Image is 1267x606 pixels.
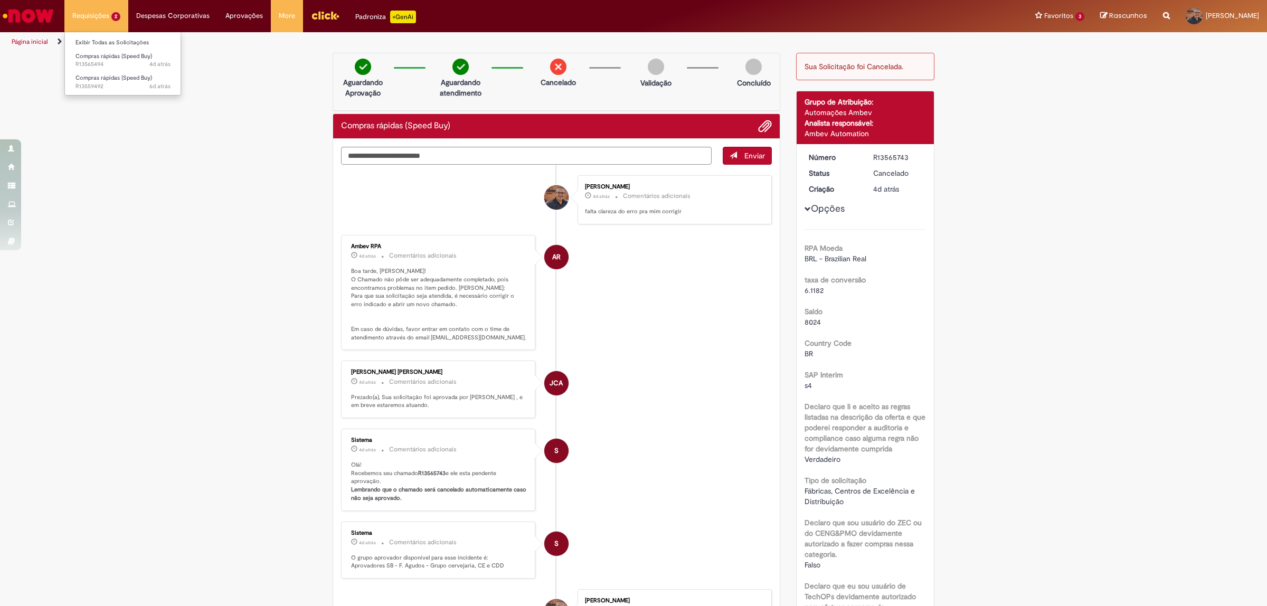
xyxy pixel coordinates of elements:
[552,244,561,270] span: AR
[801,152,866,163] dt: Número
[805,118,926,128] div: Analista responsável:
[1109,11,1147,21] span: Rascunhos
[435,77,486,98] p: Aguardando atendimento
[149,82,171,90] span: 6d atrás
[390,11,416,23] p: +GenAi
[745,59,762,75] img: img-circle-grey.png
[744,151,765,160] span: Enviar
[359,379,376,385] span: 4d atrás
[1100,11,1147,21] a: Rascunhos
[225,11,263,21] span: Aprovações
[801,184,866,194] dt: Criação
[873,152,922,163] div: R13565743
[805,381,812,390] span: s4
[585,207,761,216] p: falta clareza do erro pra mim corrigir
[359,253,376,259] time: 25/09/2025 16:20:42
[805,97,926,107] div: Grupo de Atribuição:
[796,53,935,80] div: Sua Solicitação foi Cancelada.
[351,393,527,410] p: Prezado(a), Sua solicitação foi aprovada por [PERSON_NAME] , e em breve estaremos atuando.
[351,486,528,502] b: Lembrando que o chamado será cancelado automaticamente caso não seja aprovado.
[805,254,866,263] span: BRL - Brazilian Real
[805,454,840,464] span: Verdadeiro
[355,59,371,75] img: check-circle-green.png
[359,539,376,546] span: 4d atrás
[648,59,664,75] img: img-circle-grey.png
[805,307,822,316] b: Saldo
[341,147,712,165] textarea: Digite sua mensagem aqui...
[72,11,109,21] span: Requisições
[149,60,171,68] time: 25/09/2025 09:46:02
[805,243,843,253] b: RPA Moeda
[805,317,821,327] span: 8024
[805,275,866,285] b: taxa de conversão
[351,437,527,443] div: Sistema
[544,532,569,556] div: System
[389,377,457,386] small: Comentários adicionais
[389,538,457,547] small: Comentários adicionais
[337,77,389,98] p: Aguardando Aprovação
[359,253,376,259] span: 4d atrás
[355,11,416,23] div: Padroniza
[452,59,469,75] img: check-circle-green.png
[554,438,559,463] span: S
[623,192,691,201] small: Comentários adicionais
[136,11,210,21] span: Despesas Corporativas
[75,60,171,69] span: R13565494
[75,74,152,82] span: Compras rápidas (Speed Buy)
[351,530,527,536] div: Sistema
[805,286,824,295] span: 6.1182
[389,251,457,260] small: Comentários adicionais
[359,447,376,453] span: 4d atrás
[75,82,171,91] span: R13559492
[805,476,866,485] b: Tipo de solicitação
[585,184,761,190] div: [PERSON_NAME]
[351,243,527,250] div: Ambev RPA
[805,486,917,506] span: Fábricas, Centros de Excelência e Distribuição
[805,518,922,559] b: Declaro que sou usuário do ZEC ou do CENG&PMO devidamente autorizado a fazer compras nessa catego...
[1044,11,1073,21] span: Favoritos
[351,461,527,503] p: Olá! Recebemos seu chamado e ele esta pendente aprovação.
[805,349,813,358] span: BR
[1075,12,1084,21] span: 3
[418,469,446,477] b: R13565743
[351,369,527,375] div: [PERSON_NAME] [PERSON_NAME]
[544,245,569,269] div: Ambev RPA
[149,60,171,68] span: 4d atrás
[111,12,120,21] span: 2
[550,59,566,75] img: remove.png
[805,402,925,453] b: Declaro que li e aceito as regras listadas na descrição da oferta e que poderei responder a audit...
[8,32,837,52] ul: Trilhas de página
[1,5,55,26] img: ServiceNow
[801,168,866,178] dt: Status
[805,560,820,570] span: Falso
[873,184,899,194] span: 4d atrás
[544,371,569,395] div: Julia Casellatto Antonioli
[758,119,772,133] button: Adicionar anexos
[351,267,527,342] p: Boa tarde, [PERSON_NAME]! O Chamado não pôde ser adequadamente completado, pois encontramos probl...
[341,121,450,131] h2: Compras rápidas (Speed Buy) Histórico de tíquete
[805,370,843,380] b: SAP Interim
[359,539,376,546] time: 25/09/2025 10:27:02
[65,51,181,70] a: Aberto R13565494 : Compras rápidas (Speed Buy)
[351,554,527,570] p: O grupo aprovador disponível para esse incidente é: Aprovadores SB - F. Agudos - Grupo cervejaria...
[737,78,771,88] p: Concluído
[389,445,457,454] small: Comentários adicionais
[1206,11,1259,20] span: [PERSON_NAME]
[805,128,926,139] div: Ambev Automation
[311,7,339,23] img: click_logo_yellow_360x200.png
[65,37,181,49] a: Exibir Todas as Solicitações
[805,107,926,118] div: Automações Ambev
[554,531,559,556] span: S
[873,184,922,194] div: 25/09/2025 10:26:54
[75,52,152,60] span: Compras rápidas (Speed Buy)
[279,11,295,21] span: More
[12,37,48,46] a: Página inicial
[64,32,181,96] ul: Requisições
[550,371,563,396] span: JCA
[359,379,376,385] time: 25/09/2025 10:28:50
[544,185,569,210] div: Jose Alfredo Arantes
[585,598,761,604] div: [PERSON_NAME]
[805,338,852,348] b: Country Code
[149,82,171,90] time: 23/09/2025 14:49:34
[541,77,576,88] p: Cancelado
